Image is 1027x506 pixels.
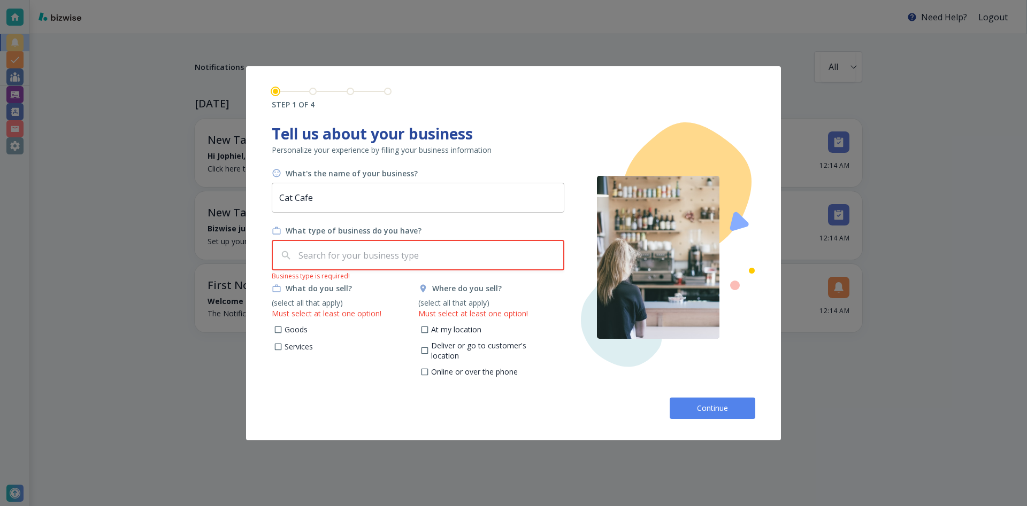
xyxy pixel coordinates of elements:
h6: STEP 1 OF 4 [272,99,392,110]
p: (select all that apply) [418,298,565,308]
p: Deliver or go to customer's location [431,340,556,361]
p: At my location [431,324,481,335]
button: Continue [670,398,755,419]
h6: What type of business do you have? [286,225,421,236]
p: Must select at least one option! [272,308,418,319]
p: Goods [285,324,308,335]
span: Continue [695,403,730,414]
h1: Tell us about your business [272,122,565,145]
h6: What's the name of your business? [286,168,418,179]
p: Business type is required! [272,271,350,281]
h6: Where do you sell? [432,283,502,294]
p: (select all that apply) [272,298,418,308]
input: Your business name [272,183,564,213]
p: Must select at least one option! [418,308,565,319]
p: Personalize your experience by filling your business information [272,145,565,155]
p: Online or over the phone [431,367,518,377]
h6: What do you sell? [286,283,352,294]
input: Search for your business type [296,245,560,266]
p: Services [285,341,313,352]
